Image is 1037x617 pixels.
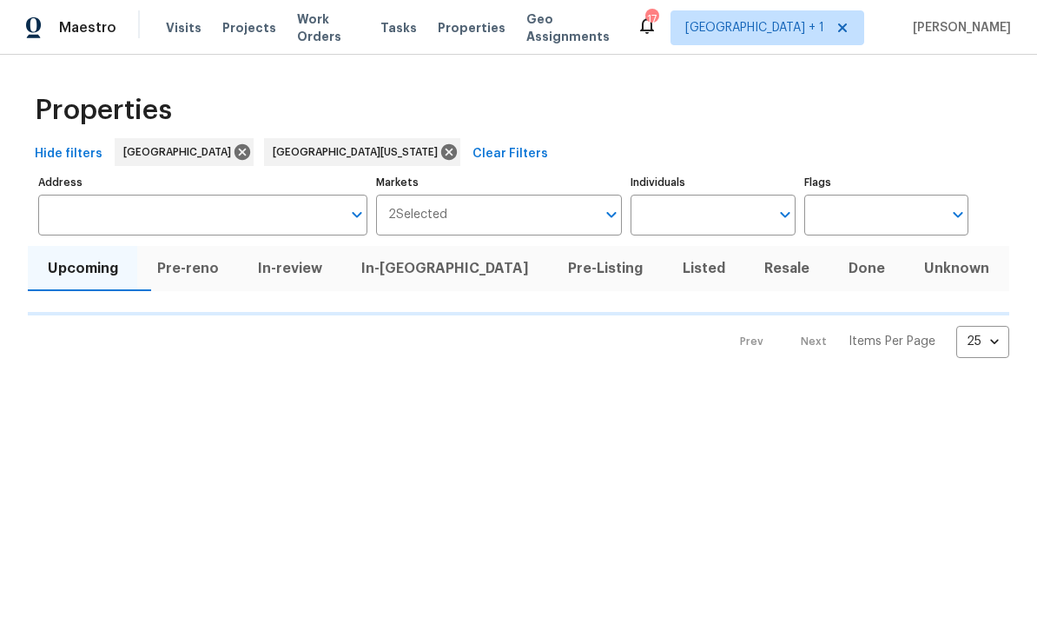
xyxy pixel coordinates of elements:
button: Open [345,202,369,227]
span: Properties [438,19,505,36]
button: Open [773,202,797,227]
span: Hide filters [35,143,102,165]
span: Projects [222,19,276,36]
button: Hide filters [28,138,109,170]
span: Work Orders [297,10,360,45]
span: Unknown [915,256,999,281]
span: [GEOGRAPHIC_DATA] [123,143,238,161]
span: Pre-Listing [559,256,652,281]
div: 25 [956,319,1009,364]
label: Individuals [631,177,795,188]
button: Open [946,202,970,227]
button: Clear Filters [466,138,555,170]
span: Tasks [380,22,417,34]
span: Clear Filters [472,143,548,165]
span: Visits [166,19,201,36]
span: Upcoming [38,256,127,281]
span: Done [840,256,895,281]
span: [GEOGRAPHIC_DATA][US_STATE] [273,143,445,161]
span: Resale [755,256,818,281]
span: Maestro [59,19,116,36]
span: Properties [35,102,172,119]
label: Flags [804,177,968,188]
button: Open [599,202,624,227]
span: Pre-reno [148,256,228,281]
div: [GEOGRAPHIC_DATA][US_STATE] [264,138,460,166]
div: 17 [645,10,657,28]
label: Markets [376,177,623,188]
span: [GEOGRAPHIC_DATA] + 1 [685,19,824,36]
span: In-review [248,256,331,281]
span: Listed [673,256,734,281]
div: [GEOGRAPHIC_DATA] [115,138,254,166]
span: In-[GEOGRAPHIC_DATA] [353,256,538,281]
span: [PERSON_NAME] [906,19,1011,36]
nav: Pagination Navigation [723,326,1009,358]
p: Items Per Page [849,333,935,350]
span: 2 Selected [388,208,447,222]
span: Geo Assignments [526,10,616,45]
label: Address [38,177,367,188]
